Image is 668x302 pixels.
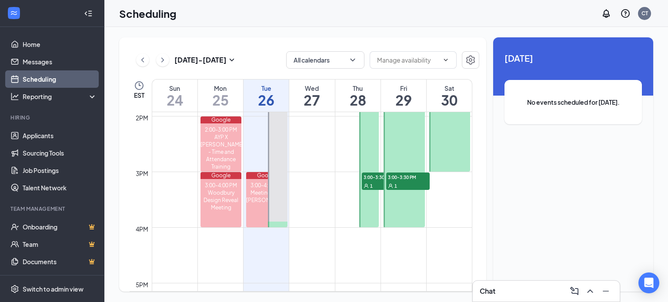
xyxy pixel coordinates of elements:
[200,189,242,211] div: Woodbury Design Reveal Meeting
[134,280,150,289] div: 5pm
[335,80,381,112] a: August 28, 2025
[152,80,197,112] a: August 24, 2025
[136,53,149,66] button: ChevronLeft
[427,80,472,112] a: August 30, 2025
[522,97,625,107] span: No events scheduled for [DATE].
[377,55,439,65] input: Manage availability
[246,189,287,204] div: Meeting with [PERSON_NAME]
[286,51,364,69] button: All calendarsChevronDown
[200,182,242,189] div: 3:00-4:00 PM
[246,182,287,189] div: 3:00-4:00 PM
[465,55,476,65] svg: Settings
[427,93,472,107] h1: 30
[364,183,369,189] svg: User
[480,286,495,296] h3: Chat
[23,144,97,162] a: Sourcing Tools
[381,80,426,112] a: August 29, 2025
[620,8,631,19] svg: QuestionInfo
[23,285,83,293] div: Switch to admin view
[200,116,242,123] div: Google
[134,91,144,100] span: EST
[462,51,479,69] button: Settings
[23,162,97,179] a: Job Postings
[84,9,93,18] svg: Collapse
[386,173,430,181] span: 3:00-3:30 PM
[23,270,97,288] a: SurveysCrown
[601,286,611,296] svg: Minimize
[370,183,373,189] span: 1
[244,80,289,112] a: August 26, 2025
[23,70,97,88] a: Scheduling
[583,284,597,298] button: ChevronUp
[23,36,97,53] a: Home
[23,179,97,196] a: Talent Network
[442,56,449,63] svg: ChevronDown
[10,114,95,121] div: Hiring
[134,169,150,178] div: 3pm
[200,172,242,179] div: Google
[585,286,595,296] svg: ChevronUp
[638,272,659,293] div: Open Intercom Messenger
[174,55,227,65] h3: [DATE] - [DATE]
[335,84,381,93] div: Thu
[134,113,150,123] div: 2pm
[289,84,334,93] div: Wed
[23,236,97,253] a: TeamCrown
[119,6,177,21] h1: Scheduling
[152,93,197,107] h1: 24
[23,53,97,70] a: Messages
[381,93,426,107] h1: 29
[10,205,95,212] div: Team Management
[10,9,18,17] svg: WorkstreamLogo
[601,8,611,19] svg: Notifications
[156,53,169,66] button: ChevronRight
[10,285,19,293] svg: Settings
[23,253,97,270] a: DocumentsCrown
[244,93,289,107] h1: 26
[362,173,405,181] span: 3:00-3:30 PM
[289,80,334,112] a: August 27, 2025
[569,286,580,296] svg: ComposeMessage
[335,93,381,107] h1: 28
[504,51,642,65] span: [DATE]
[348,56,357,64] svg: ChevronDown
[227,55,237,65] svg: SmallChevronDown
[394,183,397,189] span: 1
[23,127,97,144] a: Applicants
[246,172,287,179] div: Google
[599,284,613,298] button: Minimize
[289,93,334,107] h1: 27
[568,284,581,298] button: ComposeMessage
[200,133,242,170] div: AYP X [PERSON_NAME] - Time and Attendance Training
[10,92,19,101] svg: Analysis
[152,84,197,93] div: Sun
[158,55,167,65] svg: ChevronRight
[198,80,243,112] a: August 25, 2025
[381,84,426,93] div: Fri
[198,84,243,93] div: Mon
[134,80,144,91] svg: Clock
[641,10,648,17] div: CT
[134,224,150,234] div: 4pm
[388,183,393,189] svg: User
[244,84,289,93] div: Tue
[427,84,472,93] div: Sat
[138,55,147,65] svg: ChevronLeft
[198,93,243,107] h1: 25
[23,218,97,236] a: OnboardingCrown
[200,126,242,133] div: 2:00-3:00 PM
[23,92,97,101] div: Reporting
